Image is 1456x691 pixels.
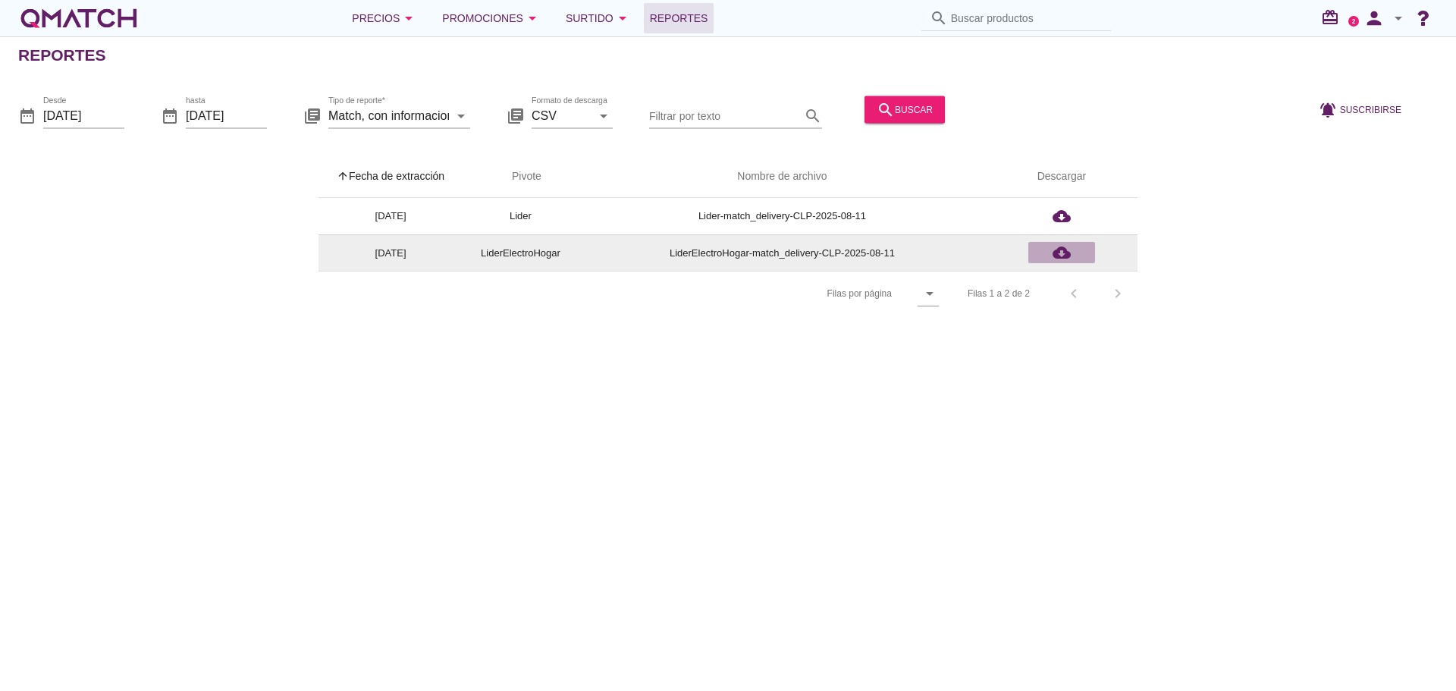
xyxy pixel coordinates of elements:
[1359,8,1389,29] i: person
[1321,8,1345,27] i: redeem
[303,106,322,124] i: library_books
[554,3,644,33] button: Surtido
[579,155,986,198] th: Nombre de archivo: Not sorted.
[676,272,939,316] div: Filas por página
[595,106,613,124] i: arrow_drop_down
[18,3,140,33] a: white-qmatch-logo
[318,198,463,234] td: [DATE]
[644,3,714,33] a: Reportes
[579,198,986,234] td: Lider-match_delivery-CLP-2025-08-11
[1352,17,1356,24] text: 2
[463,155,579,198] th: Pivote: Not sorted. Activate to sort ascending.
[328,103,449,127] input: Tipo de reporte*
[507,106,525,124] i: library_books
[430,3,554,33] button: Promociones
[452,106,470,124] i: arrow_drop_down
[1340,102,1401,116] span: Suscribirse
[400,9,418,27] i: arrow_drop_down
[1389,9,1407,27] i: arrow_drop_down
[877,100,895,118] i: search
[442,9,541,27] div: Promociones
[877,100,933,118] div: buscar
[1319,100,1340,118] i: notifications_active
[649,103,801,127] input: Filtrar por texto
[1053,207,1071,225] i: cloud_download
[804,106,822,124] i: search
[318,155,463,198] th: Fecha de extracción: Sorted ascending. Activate to sort descending.
[337,170,349,182] i: arrow_upward
[986,155,1137,198] th: Descargar: Not sorted.
[951,6,1103,30] input: Buscar productos
[18,43,106,68] h2: Reportes
[318,234,463,271] td: [DATE]
[566,9,632,27] div: Surtido
[340,3,430,33] button: Precios
[352,9,418,27] div: Precios
[613,9,632,27] i: arrow_drop_down
[864,96,945,123] button: buscar
[463,198,579,234] td: Lider
[1053,243,1071,262] i: cloud_download
[579,234,986,271] td: LiderElectroHogar-match_delivery-CLP-2025-08-11
[1307,96,1414,123] button: Suscribirse
[463,234,579,271] td: LiderElectroHogar
[1348,16,1359,27] a: 2
[532,103,591,127] input: Formato de descarga
[523,9,541,27] i: arrow_drop_down
[186,103,267,127] input: hasta
[921,284,939,303] i: arrow_drop_down
[968,287,1030,300] div: Filas 1 a 2 de 2
[43,103,124,127] input: Desde
[161,106,179,124] i: date_range
[650,9,708,27] span: Reportes
[930,9,948,27] i: search
[18,106,36,124] i: date_range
